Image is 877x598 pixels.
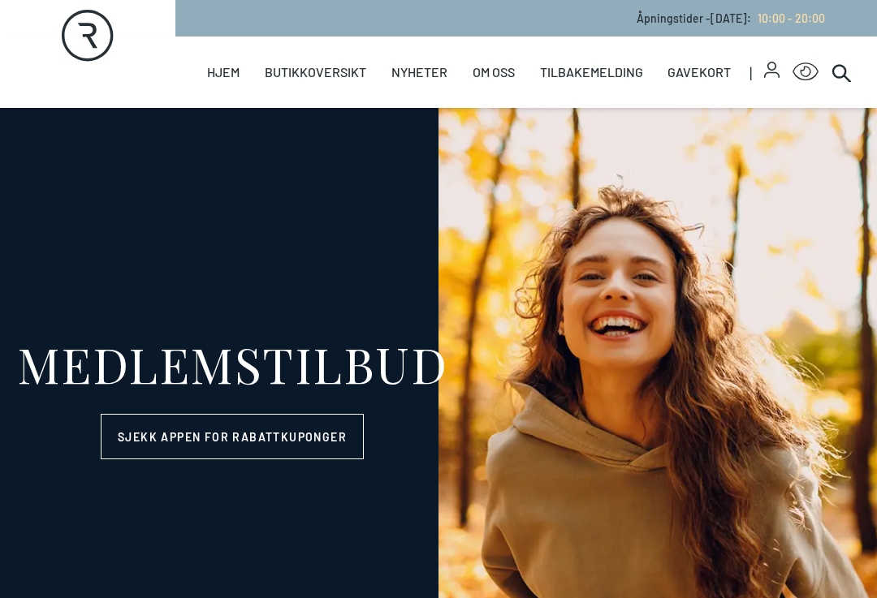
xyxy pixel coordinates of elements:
a: Nyheter [391,37,447,108]
a: Hjem [207,37,240,108]
div: MEDLEMSTILBUD [17,339,448,388]
p: Åpningstider - [DATE] : [637,10,825,27]
a: 10:00 - 20:00 [751,11,825,25]
a: Gavekort [667,37,731,108]
a: Butikkoversikt [265,37,366,108]
a: Sjekk appen for rabattkuponger [101,414,364,459]
span: | [750,37,764,108]
button: Open Accessibility Menu [793,59,819,85]
span: 10:00 - 20:00 [758,11,825,25]
a: Tilbakemelding [540,37,643,108]
a: Om oss [473,37,515,108]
